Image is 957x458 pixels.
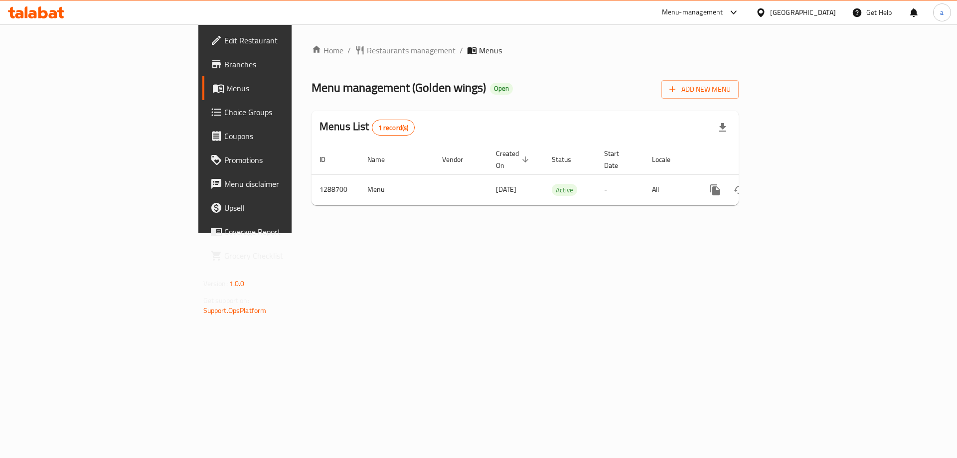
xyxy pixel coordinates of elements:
[359,174,434,205] td: Menu
[312,44,739,56] nav: breadcrumb
[644,174,695,205] td: All
[661,80,739,99] button: Add New Menu
[202,220,358,244] a: Coverage Report
[770,7,836,18] div: [GEOGRAPHIC_DATA]
[202,124,358,148] a: Coupons
[224,250,350,262] span: Grocery Checklist
[203,304,267,317] a: Support.OpsPlatform
[652,153,683,165] span: Locale
[372,123,415,133] span: 1 record(s)
[202,244,358,268] a: Grocery Checklist
[319,119,415,136] h2: Menus List
[319,153,338,165] span: ID
[202,28,358,52] a: Edit Restaurant
[552,184,577,196] span: Active
[496,148,532,171] span: Created On
[367,153,398,165] span: Name
[229,277,245,290] span: 1.0.0
[224,226,350,238] span: Coverage Report
[224,202,350,214] span: Upsell
[202,196,358,220] a: Upsell
[662,6,723,18] div: Menu-management
[552,153,584,165] span: Status
[203,277,228,290] span: Version:
[711,116,735,140] div: Export file
[490,84,513,93] span: Open
[224,178,350,190] span: Menu disclaimer
[355,44,456,56] a: Restaurants management
[479,44,502,56] span: Menus
[703,178,727,202] button: more
[202,148,358,172] a: Promotions
[202,52,358,76] a: Branches
[496,183,516,196] span: [DATE]
[203,294,249,307] span: Get support on:
[669,83,731,96] span: Add New Menu
[202,172,358,196] a: Menu disclaimer
[695,145,807,175] th: Actions
[367,44,456,56] span: Restaurants management
[224,106,350,118] span: Choice Groups
[596,174,644,205] td: -
[226,82,350,94] span: Menus
[372,120,415,136] div: Total records count
[312,145,807,205] table: enhanced table
[224,130,350,142] span: Coupons
[312,76,486,99] span: Menu management ( Golden wings )
[224,154,350,166] span: Promotions
[224,58,350,70] span: Branches
[940,7,944,18] span: a
[224,34,350,46] span: Edit Restaurant
[202,100,358,124] a: Choice Groups
[442,153,476,165] span: Vendor
[202,76,358,100] a: Menus
[490,83,513,95] div: Open
[604,148,632,171] span: Start Date
[727,178,751,202] button: Change Status
[460,44,463,56] li: /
